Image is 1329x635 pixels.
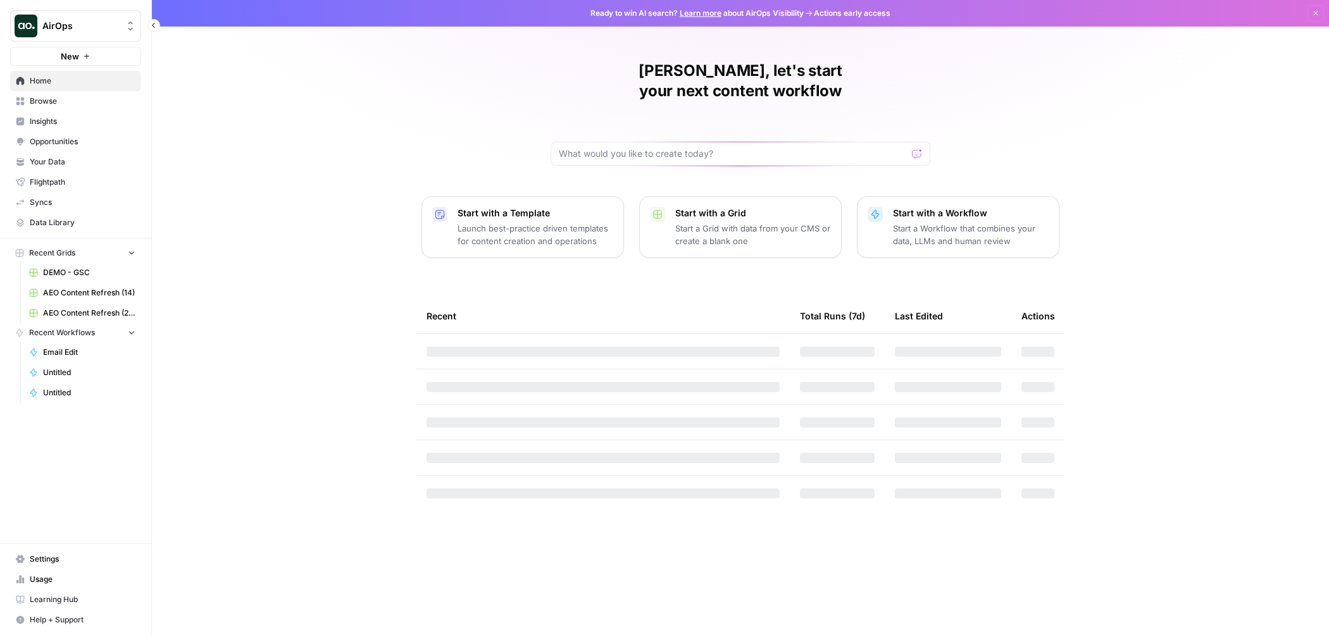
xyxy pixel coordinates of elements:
a: Browse [10,91,141,111]
img: AirOps Logo [15,15,37,37]
span: Recent Grids [29,247,75,259]
span: Learning Hub [30,594,135,605]
button: Workspace: AirOps [10,10,141,42]
a: Learning Hub [10,589,141,610]
span: AirOps [42,20,119,32]
a: AEO Content Refresh (20) [23,303,141,323]
span: Usage [30,574,135,585]
span: Untitled [43,367,135,378]
span: Browse [30,96,135,107]
input: What would you like to create today? [559,147,907,160]
a: Untitled [23,383,141,403]
span: Opportunities [30,136,135,147]
span: Untitled [43,387,135,398]
div: Recent [427,299,780,333]
a: Settings [10,549,141,569]
p: Start with a Workflow [893,207,1049,219]
a: Untitled [23,362,141,383]
a: Opportunities [10,132,141,152]
a: Insights [10,111,141,132]
button: Recent Workflows [10,323,141,342]
a: Learn more [680,8,721,18]
span: Your Data [30,156,135,168]
span: AEO Content Refresh (20) [43,307,135,319]
span: Home [30,75,135,87]
span: Insights [30,116,135,127]
a: Home [10,71,141,91]
button: Start with a TemplateLaunch best-practice driven templates for content creation and operations [421,196,624,258]
button: Start with a WorkflowStart a Workflow that combines your data, LLMs and human review [857,196,1059,258]
a: AEO Content Refresh (14) [23,283,141,303]
div: Last Edited [895,299,943,333]
span: DEMO - GSC [43,267,135,278]
span: Recent Workflows [29,327,95,338]
p: Start with a Template [458,207,613,219]
p: Start a Workflow that combines your data, LLMs and human review [893,222,1049,247]
p: Start a Grid with data from your CMS or create a blank one [675,222,831,247]
div: Total Runs (7d) [800,299,865,333]
span: Settings [30,553,135,565]
a: Usage [10,569,141,589]
div: Actions [1021,299,1055,333]
span: AEO Content Refresh (14) [43,287,135,299]
button: New [10,47,141,66]
span: Ready to win AI search? about AirOps Visibility [590,8,804,19]
a: Flightpath [10,172,141,192]
a: Your Data [10,152,141,172]
h1: [PERSON_NAME], let's start your next content workflow [551,61,930,101]
a: Data Library [10,213,141,233]
button: Help + Support [10,610,141,630]
span: Email Edit [43,347,135,358]
span: New [61,50,79,63]
button: Start with a GridStart a Grid with data from your CMS or create a blank one [639,196,842,258]
p: Start with a Grid [675,207,831,219]
span: Flightpath [30,176,135,188]
a: Email Edit [23,342,141,362]
p: Launch best-practice driven templates for content creation and operations [458,222,613,247]
button: Recent Grids [10,244,141,262]
a: Syncs [10,192,141,213]
span: Syncs [30,197,135,208]
a: DEMO - GSC [23,262,141,283]
span: Actions early access [814,8,890,19]
span: Data Library [30,217,135,228]
span: Help + Support [30,614,135,626]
